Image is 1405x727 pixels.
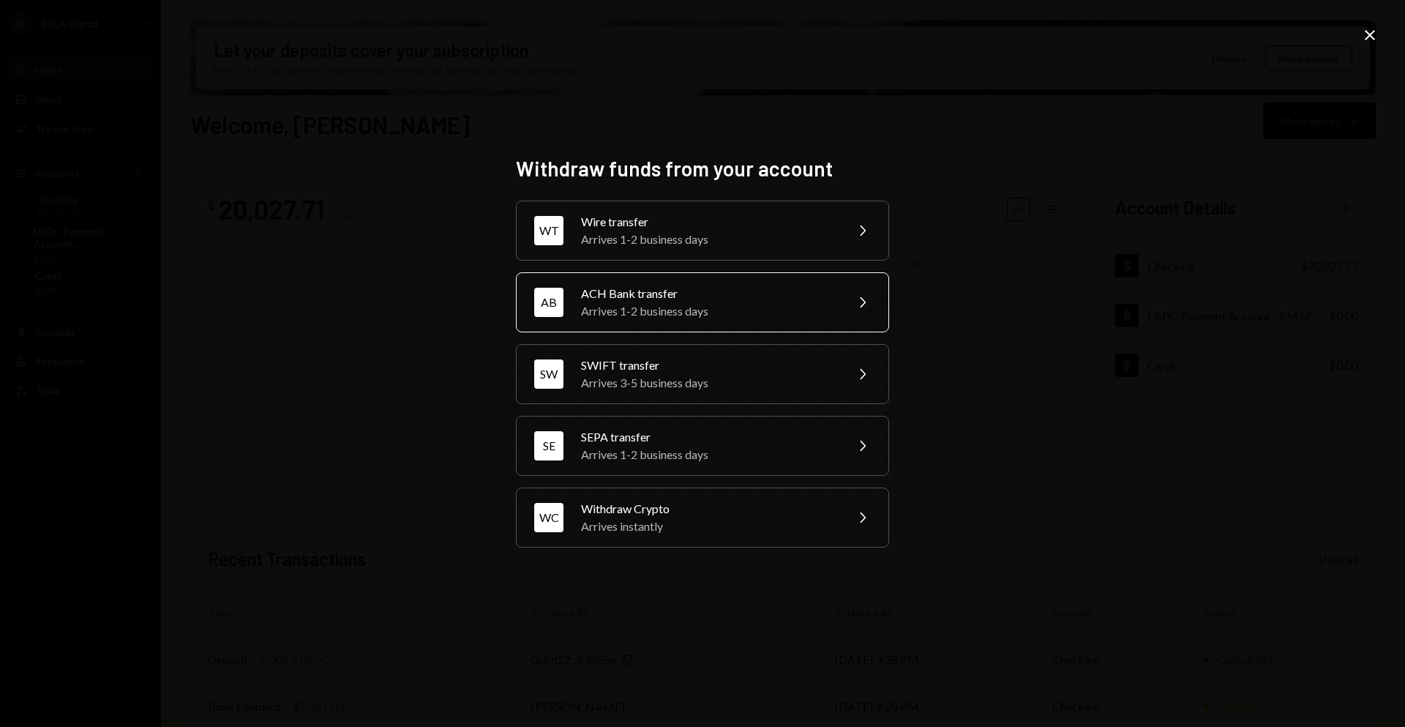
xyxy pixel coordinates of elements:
div: ACH Bank transfer [581,285,836,302]
h2: Withdraw funds from your account [516,154,889,183]
div: SEPA transfer [581,428,836,446]
div: SW [534,359,563,389]
div: Withdraw Crypto [581,500,836,518]
div: Arrives 1-2 business days [581,446,836,463]
div: WT [534,216,563,245]
div: Arrives 3-5 business days [581,374,836,392]
div: SWIFT transfer [581,357,836,374]
div: Arrives 1-2 business days [581,302,836,320]
div: Arrives instantly [581,518,836,535]
button: WCWithdraw CryptoArrives instantly [516,488,889,548]
div: SE [534,431,563,461]
div: Arrives 1-2 business days [581,231,836,248]
button: SESEPA transferArrives 1-2 business days [516,416,889,476]
button: ABACH Bank transferArrives 1-2 business days [516,272,889,332]
button: WTWire transferArrives 1-2 business days [516,201,889,261]
div: AB [534,288,563,317]
button: SWSWIFT transferArrives 3-5 business days [516,344,889,404]
div: Wire transfer [581,213,836,231]
div: WC [534,503,563,532]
